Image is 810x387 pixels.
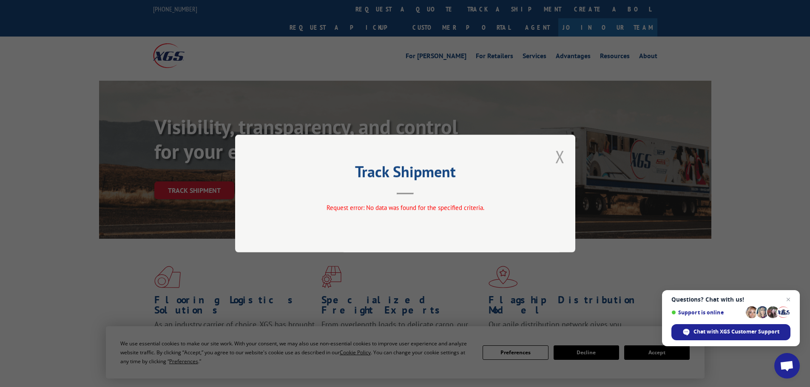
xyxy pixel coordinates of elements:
h2: Track Shipment [278,166,533,182]
div: Chat with XGS Customer Support [671,324,790,340]
span: Questions? Chat with us! [671,296,790,303]
div: Open chat [774,353,800,379]
span: Request error: No data was found for the specified criteria. [326,203,484,212]
span: Close chat [783,294,793,305]
span: Chat with XGS Customer Support [693,328,779,336]
button: Close modal [555,145,565,168]
span: Support is online [671,309,743,316]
